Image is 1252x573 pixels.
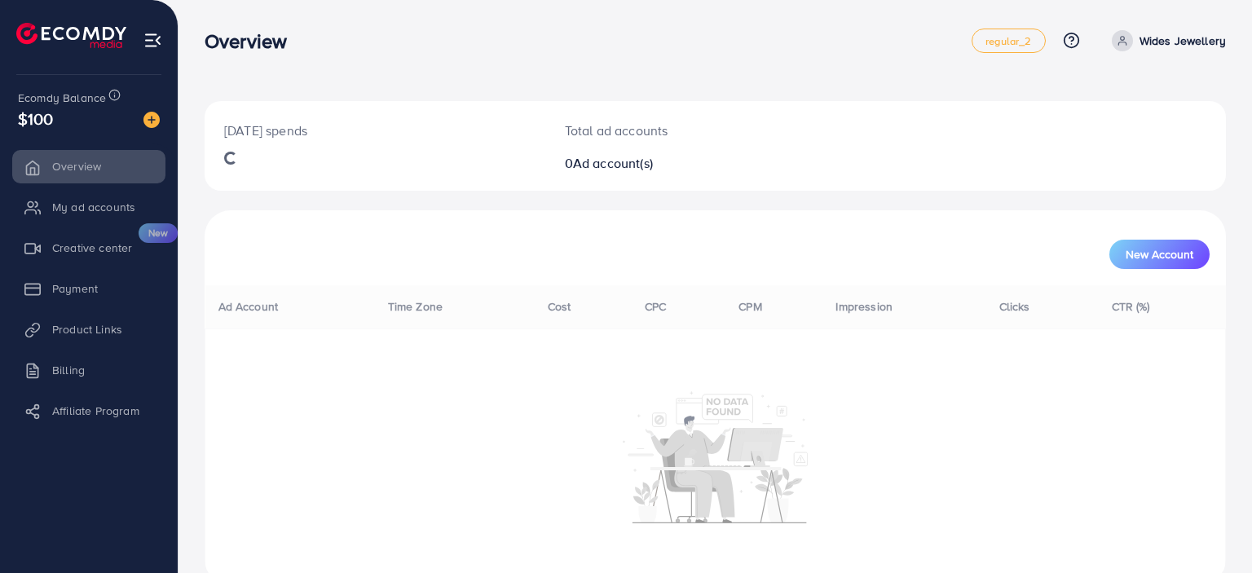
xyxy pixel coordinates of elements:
span: Ecomdy Balance [18,90,106,106]
h3: Overview [205,29,300,53]
p: [DATE] spends [224,121,526,140]
img: logo [16,23,126,48]
span: Ad account(s) [573,154,653,172]
img: image [143,112,160,128]
a: Wides Jewellery [1105,30,1226,51]
p: Total ad accounts [565,121,781,140]
h2: 0 [565,156,781,171]
span: New Account [1126,249,1193,260]
img: menu [143,31,162,50]
span: $100 [18,107,54,130]
p: Wides Jewellery [1140,31,1226,51]
span: regular_2 [985,36,1031,46]
a: regular_2 [972,29,1045,53]
button: New Account [1109,240,1210,269]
